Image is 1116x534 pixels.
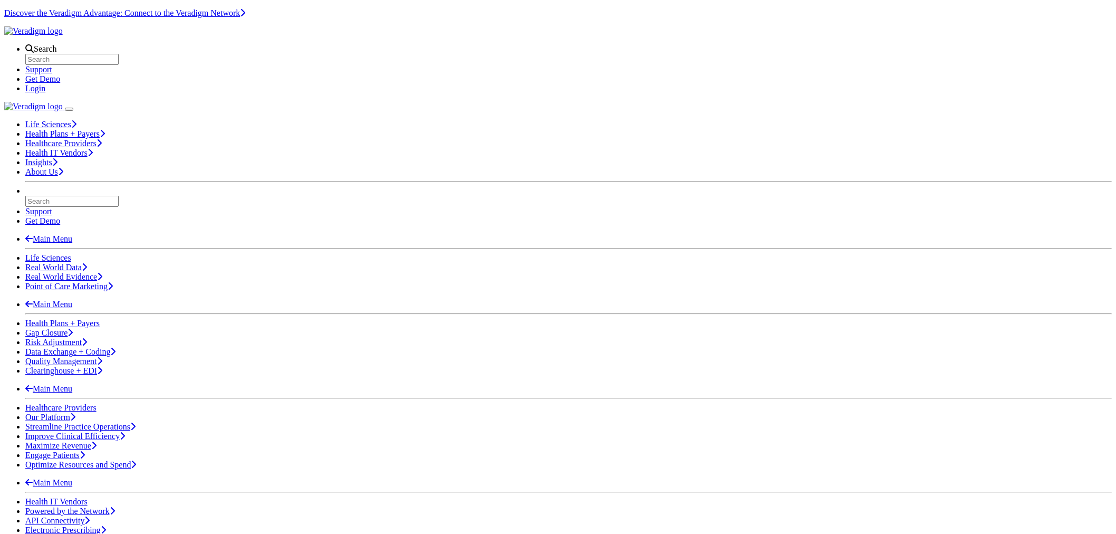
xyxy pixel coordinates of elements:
img: Veradigm logo [4,26,63,36]
input: Search [25,54,119,65]
a: Main Menu [25,234,72,243]
a: Data Exchange + Coding [25,347,116,356]
a: Gap Closure [25,328,73,337]
a: Healthcare Providers [25,403,97,412]
a: Powered by the Network [25,507,115,516]
span: Learn More [240,8,245,17]
a: Optimize Resources and Spend [25,460,136,469]
a: About Us [25,167,63,176]
a: Our Platform [25,413,75,422]
button: Toggle Navigation Menu [65,108,73,111]
a: Discover the Veradigm Advantage: Connect to the Veradigm NetworkLearn More [4,8,245,17]
a: Quality Management [25,357,102,366]
a: Main Menu [25,300,72,309]
img: Veradigm logo [4,102,63,111]
a: Clearinghouse + EDI [25,366,102,375]
a: Health Plans + Payers [25,319,100,328]
a: Healthcare Providers [25,139,102,148]
a: Support [25,207,52,216]
a: Real World Evidence [25,272,102,281]
a: Veradigm logo [4,26,63,35]
section: Covid alert [4,8,1112,18]
a: Veradigm logo [4,102,65,111]
a: Real World Data [25,263,87,272]
a: Life Sciences [25,253,71,262]
a: Login [25,84,45,93]
a: Insights [25,158,57,167]
a: Maximize Revenue [25,441,97,450]
a: Health IT Vendors [25,497,88,506]
a: Improve Clinical Efficiency [25,432,125,441]
a: Streamline Practice Operations [25,422,136,431]
a: Get Demo [25,74,60,83]
input: Search [25,196,119,207]
a: Get Demo [25,216,60,225]
a: Risk Adjustment [25,338,87,347]
a: Life Sciences [25,120,76,129]
a: Main Menu [25,384,72,393]
a: Search [25,44,57,53]
a: Support [25,65,52,74]
a: Main Menu [25,478,72,487]
a: Health IT Vendors [25,148,93,157]
a: Health Plans + Payers [25,129,105,138]
a: Engage Patients [25,451,85,460]
a: API Connectivity [25,516,90,525]
a: Point of Care Marketing [25,282,113,291]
